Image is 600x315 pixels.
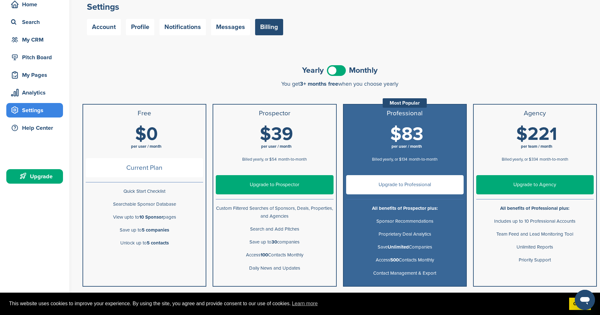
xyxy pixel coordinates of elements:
a: Upgrade to Agency [476,175,594,194]
a: Upgrade to Prospector [216,175,333,194]
div: My Pages [9,69,63,81]
span: $39 [260,123,293,145]
div: You get when you choose yearly [83,81,597,87]
span: Monthly [349,66,378,74]
a: Upgrade [6,169,63,184]
span: per user / month [131,144,162,149]
a: Billing [255,19,283,35]
p: Priority Support [476,256,594,264]
p: Unlock up to [86,239,203,247]
div: Upgrade [9,171,63,182]
p: Search and Add Pitches [216,225,333,233]
div: Most Popular [383,98,427,108]
p: Quick Start Checklist [86,187,203,195]
p: Save up to companies [216,238,333,246]
p: Unlimited Reports [476,243,594,251]
div: Pitch Board [9,52,63,63]
b: Unlimited [388,244,409,250]
div: My CRM [9,34,63,45]
a: Profile [126,19,154,35]
a: Notifications [159,19,206,35]
iframe: Button to launch messaging window [575,290,595,310]
span: This website uses cookies to improve your experience. By using the site, you agree and provide co... [9,299,564,308]
p: Save up to [86,226,203,234]
a: Upgrade to Professional [346,175,464,194]
span: $221 [516,123,557,145]
a: Settings [6,103,63,117]
p: View upto to pages [86,213,203,221]
div: Help Center [9,122,63,134]
span: Current Plan [86,158,203,177]
a: dismiss cookie message [569,298,591,310]
span: 3+ months free [300,80,338,87]
span: month-to-month [540,157,568,162]
a: Messages [211,19,250,35]
b: 500 [390,257,399,263]
a: My CRM [6,32,63,47]
h2: Settings [87,1,592,13]
h3: Prospector [216,110,333,117]
a: My Pages [6,68,63,82]
div: Search [9,16,63,28]
b: 10 Sponsor [139,214,163,220]
b: 5 contacts [147,240,169,246]
b: All benefits of Prospector plus: [372,205,438,211]
span: Billed yearly, or $134 [372,157,407,162]
p: Custom Filtered Searches of Sponsors, Deals, Properties, and Agencies [216,204,333,220]
p: Sponsor Recommendations [346,217,464,225]
span: per user / month [261,144,292,149]
p: Daily News and Updates [216,264,333,272]
span: per team / month [521,144,552,149]
a: learn more about cookies [291,299,319,308]
a: Pitch Board [6,50,63,65]
p: Includes up to 10 Professional Accounts [476,217,594,225]
p: Save Companies [346,243,464,251]
a: Search [6,15,63,29]
span: Billed yearly, or $54 [242,157,277,162]
p: Contact Management & Export [346,269,464,277]
a: Analytics [6,85,63,100]
h3: Agency [476,110,594,117]
p: Searchable Sponsor Database [86,200,203,208]
span: per user / month [391,144,422,149]
b: All benefits of Professional plus: [500,205,569,211]
p: Access Contacts Monthly [216,251,333,259]
p: Proprietary Deal Analytics [346,230,464,238]
div: Settings [9,105,63,116]
span: month-to-month [278,157,307,162]
span: month-to-month [409,157,437,162]
h3: Free [86,110,203,117]
div: Analytics [9,87,63,98]
span: $0 [135,123,158,145]
p: Access Contacts Monthly [346,256,464,264]
a: Account [87,19,121,35]
b: 30 [271,239,277,245]
p: Team Feed and Lead Monitoring Tool [476,230,594,238]
span: Billed yearly, or $334 [502,157,538,162]
a: Help Center [6,121,63,135]
b: 5 companies [142,227,169,233]
span: Yearly [302,66,324,74]
span: $83 [390,123,423,145]
h3: Professional [346,110,464,117]
b: 100 [260,252,268,258]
